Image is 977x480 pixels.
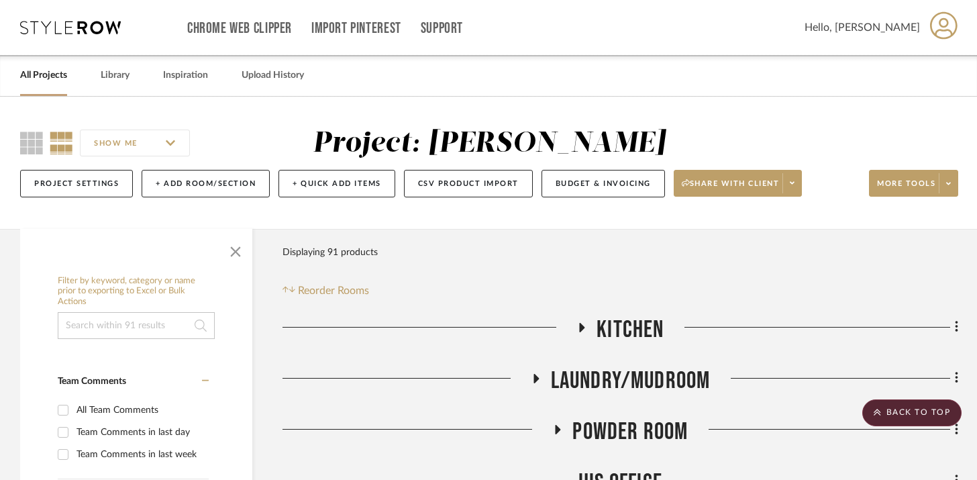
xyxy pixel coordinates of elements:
a: Import Pinterest [311,23,401,34]
a: Chrome Web Clipper [187,23,292,34]
span: Kitchen [597,316,664,344]
div: Team Comments in last week [76,444,205,465]
span: Team Comments [58,377,126,386]
div: Team Comments in last day [76,422,205,443]
a: Library [101,66,130,85]
h6: Filter by keyword, category or name prior to exporting to Excel or Bulk Actions [58,276,215,307]
span: Share with client [682,179,780,199]
button: + Add Room/Section [142,170,270,197]
scroll-to-top-button: BACK TO TOP [862,399,962,426]
div: Displaying 91 products [282,239,378,266]
button: CSV Product Import [404,170,533,197]
button: Reorder Rooms [282,283,369,299]
a: All Projects [20,66,67,85]
button: More tools [869,170,958,197]
button: Share with client [674,170,803,197]
button: Budget & Invoicing [542,170,665,197]
a: Inspiration [163,66,208,85]
span: Reorder Rooms [298,283,369,299]
a: Upload History [242,66,304,85]
button: + Quick Add Items [278,170,395,197]
div: Project: [PERSON_NAME] [313,130,666,158]
input: Search within 91 results [58,312,215,339]
span: Laundry/Mudroom [551,367,711,395]
span: More tools [877,179,935,199]
div: All Team Comments [76,399,205,421]
span: Hello, [PERSON_NAME] [805,19,920,36]
button: Close [222,236,249,262]
span: Powder Room [572,418,688,446]
button: Project Settings [20,170,133,197]
a: Support [421,23,463,34]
